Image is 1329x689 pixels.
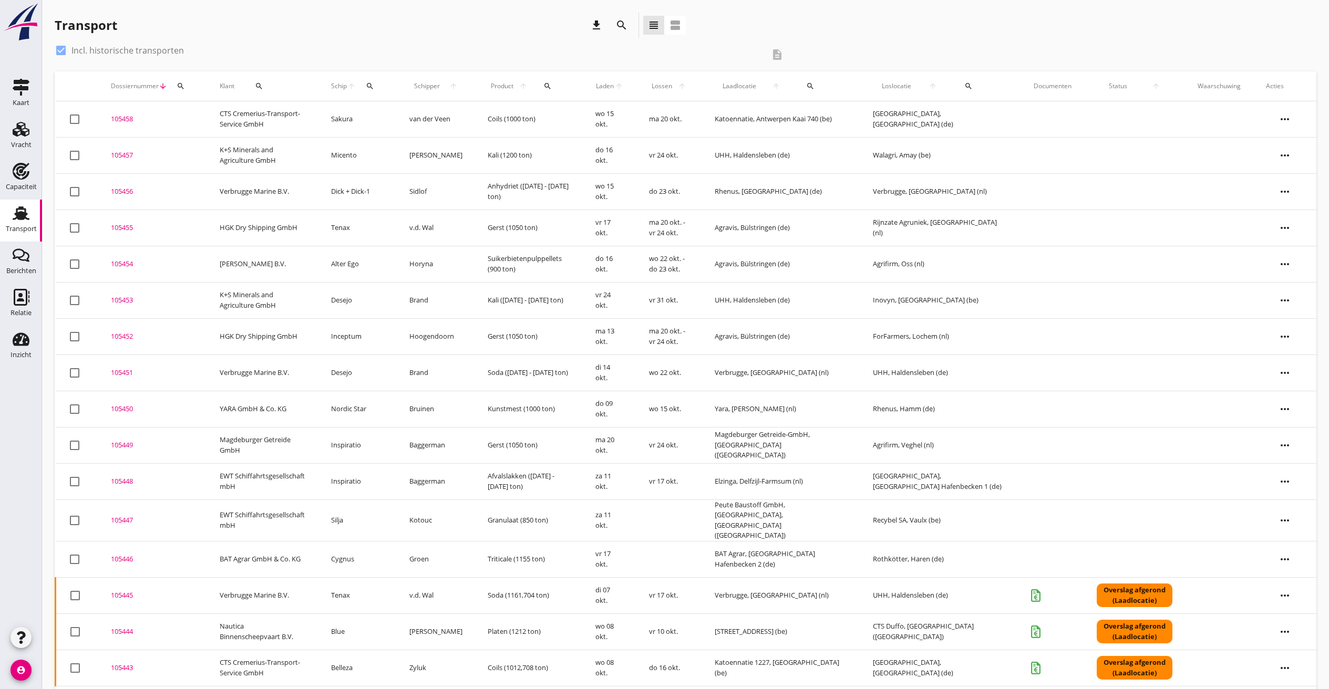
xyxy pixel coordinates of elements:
div: Kaart [13,99,29,106]
i: more_horiz [1270,506,1300,535]
td: v.d. Wal [397,577,475,613]
div: Klant [220,74,306,99]
td: Agravis, Bülstringen (de) [702,318,860,354]
div: Overslag afgerond (Laadlocatie) [1097,620,1172,643]
div: 105456 [111,186,194,197]
td: wo 15 okt. [583,173,636,210]
i: more_horiz [1270,358,1300,388]
td: Baggerman [397,427,475,463]
td: Anhydriet ([DATE] - [DATE] ton) [475,173,583,210]
td: Verbrugge, [GEOGRAPHIC_DATA] (nl) [702,577,860,613]
td: vr 17 okt. [636,463,702,499]
td: UHH, Haldensleben (de) [702,137,860,173]
td: v.d. Wal [397,210,475,246]
td: Sidlof [397,173,475,210]
div: 105445 [111,590,194,601]
td: Recybel SA, Vaulx (be) [860,499,1021,541]
i: more_horiz [1270,545,1300,574]
span: Laadlocatie [715,81,764,91]
div: 105450 [111,404,194,414]
td: Gerst (1050 ton) [475,210,583,246]
i: arrow_upward [614,82,624,90]
td: EWT Schiffahrtsgesellschaft mbH [207,463,318,499]
td: CTS Cremerius-Transport-Service GmbH [207,101,318,138]
div: 105452 [111,331,194,342]
td: Horyna [397,246,475,282]
td: BAT Agrar, [GEOGRAPHIC_DATA] Hafenbecken 2 (de) [702,541,860,577]
div: Inzicht [11,351,32,358]
td: ma 13 okt. [583,318,636,354]
td: Walagri, Amay (be) [860,137,1021,173]
div: Relatie [11,309,32,316]
td: Desejo [318,354,397,391]
td: [PERSON_NAME] B.V. [207,246,318,282]
td: HGK Dry Shipping GmbH [207,210,318,246]
td: za 11 okt. [583,463,636,499]
td: Magdeburger Getreide GmbH [207,427,318,463]
td: di 07 okt. [583,577,636,613]
td: Coils (1000 ton) [475,101,583,138]
span: Product [488,81,517,91]
i: more_horiz [1270,141,1300,170]
td: vr 17 okt. [583,210,636,246]
td: Desejo [318,282,397,318]
div: Vracht [11,141,32,148]
td: Sakura [318,101,397,138]
td: Inspiratio [318,427,397,463]
td: Yara, [PERSON_NAME] (nl) [702,391,860,427]
div: 105457 [111,150,194,161]
div: 105447 [111,515,194,526]
td: vr 24 okt. [636,427,702,463]
td: ma 20 okt. - vr 24 okt. [636,210,702,246]
td: Agrifirm, Veghel (nl) [860,427,1021,463]
div: 105446 [111,554,194,565]
td: Hoogendoorn [397,318,475,354]
td: wo 08 okt. [583,613,636,650]
td: [GEOGRAPHIC_DATA], [GEOGRAPHIC_DATA] (de) [860,101,1021,138]
td: UHH, Haldensleben (de) [860,354,1021,391]
td: Platen (1212 ton) [475,613,583,650]
div: 105449 [111,440,194,451]
td: [PERSON_NAME] [397,613,475,650]
td: Gerst (1050 ton) [475,318,583,354]
td: Afvalslakken ([DATE] - [DATE] ton) [475,463,583,499]
td: vr 24 okt. [583,282,636,318]
td: UHH, Haldensleben (de) [702,282,860,318]
i: more_horiz [1270,286,1300,315]
td: Kunstmest (1000 ton) [475,391,583,427]
td: Inceptum [318,318,397,354]
td: Triticale (1155 ton) [475,541,583,577]
td: Katoennatie 1227, [GEOGRAPHIC_DATA] (be) [702,650,860,686]
td: Verbrugge Marine B.V. [207,354,318,391]
td: YARA GmbH & Co. KG [207,391,318,427]
td: Zyluk [397,650,475,686]
td: Bruinen [397,391,475,427]
div: Capaciteit [6,183,37,190]
td: Belleza [318,650,397,686]
i: arrow_upward [764,82,788,90]
td: Rhenus, Hamm (de) [860,391,1021,427]
td: UHH, Haldensleben (de) [860,577,1021,613]
i: arrow_upward [675,82,689,90]
td: ForFarmers, Lochem (nl) [860,318,1021,354]
i: more_horiz [1270,105,1300,134]
i: more_horiz [1270,617,1300,646]
td: Kali ([DATE] - [DATE] ton) [475,282,583,318]
img: logo-small.a267ee39.svg [2,3,40,41]
td: wo 15 okt. [583,101,636,138]
i: arrow_upward [1140,82,1172,90]
div: Acties [1266,81,1304,91]
td: Suikerbietenpulppellets (900 ton) [475,246,583,282]
td: Agrifirm, Oss (nl) [860,246,1021,282]
td: Tenax [318,577,397,613]
td: [PERSON_NAME] [397,137,475,173]
td: [GEOGRAPHIC_DATA], [GEOGRAPHIC_DATA] (de) [860,650,1021,686]
td: Verbrugge, [GEOGRAPHIC_DATA] (nl) [702,354,860,391]
td: Verbrugge Marine B.V. [207,577,318,613]
td: do 16 okt. [583,137,636,173]
td: za 11 okt. [583,499,636,541]
div: Documenten [1034,81,1072,91]
td: do 16 okt. [636,650,702,686]
div: 105448 [111,476,194,487]
td: Brand [397,282,475,318]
